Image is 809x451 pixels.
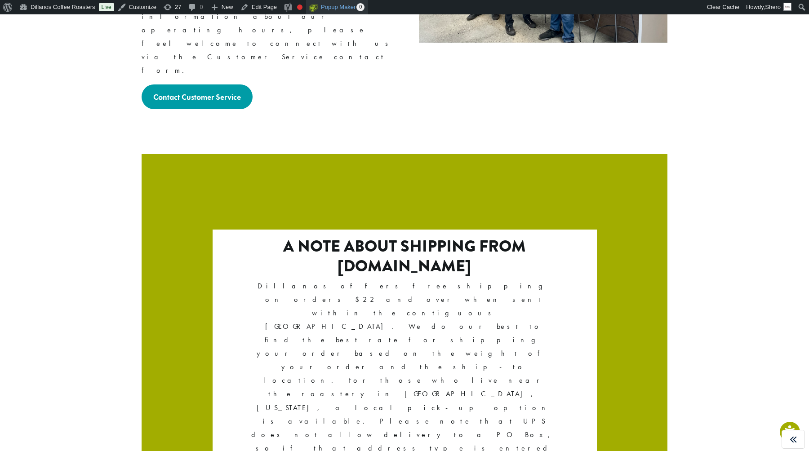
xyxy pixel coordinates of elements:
[142,84,253,109] a: Contact Customer Service
[153,92,241,102] strong: Contact Customer Service
[297,4,302,10] div: Focus keyphrase not set
[250,237,559,275] h2: A note about shipping from [DOMAIN_NAME]
[765,4,781,10] span: Shero
[99,3,114,11] a: Live
[356,3,364,11] span: 0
